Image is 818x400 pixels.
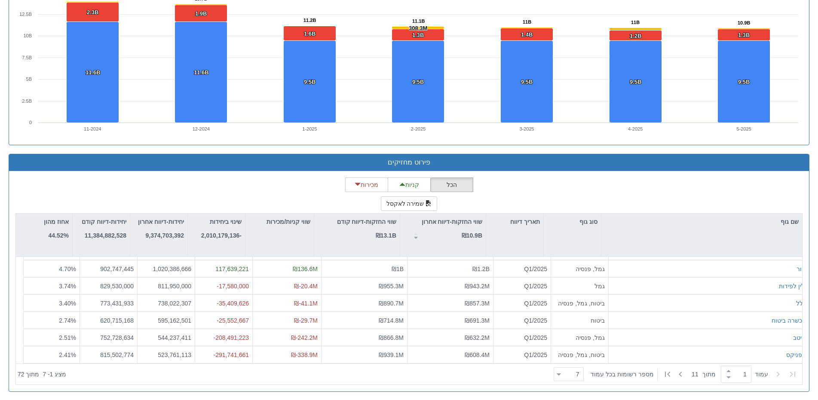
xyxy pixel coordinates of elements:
[138,217,184,226] p: יחידות-דיווח אחרון
[83,264,134,273] div: 902,747,445
[786,350,806,359] button: הפניקס
[195,10,207,17] tspan: 1.9B
[83,281,134,290] div: 829,530,000
[472,265,490,272] span: ₪1.2B
[379,334,404,341] span: ₪866.8M
[412,18,425,24] tspan: 11.1B
[199,350,249,359] div: -291,741,661
[376,232,396,239] strong: ₪13.1B
[83,333,134,342] div: 752,728,634
[83,316,134,324] div: 620,715,168
[379,282,404,289] span: ₪955.3M
[692,370,702,379] span: 11
[293,265,318,272] span: ₪136.6M
[85,232,126,239] strong: 11,384,882,528
[199,299,249,307] div: -35,409,626
[486,214,543,230] div: תאריך דיווח
[392,265,404,272] span: ₪1B
[199,281,249,290] div: -17,580,000
[337,217,396,226] p: שווי החזקות-דיווח קודם
[630,79,641,85] tspan: 9.5B
[381,196,438,211] button: שמירה לאקסל
[422,217,482,226] p: שווי החזקות-דיווח אחרון
[379,299,404,306] span: ₪890.7M
[555,350,605,359] div: ביטוח, גמל, פנסיה
[630,33,641,39] tspan: 1.2B
[550,365,800,384] div: ‏ מתוך
[388,177,431,192] button: קניות
[755,370,768,379] span: ‏עמוד
[465,351,490,358] span: ₪608.4M
[379,351,404,358] span: ₪939.1M
[779,281,806,290] button: ילין לפידות
[294,299,318,306] span: ₪-41.1M
[519,126,534,131] text: 3-2025
[555,333,605,342] div: גמל, פנסיה
[302,126,317,131] text: 1-2025
[797,264,806,273] button: מור
[29,120,32,125] text: 0
[22,55,32,60] text: 7.5B
[772,316,806,324] button: הכשרה ביטוח
[15,159,803,166] h3: פירוט מחזיקים
[49,232,69,239] strong: 44.52%
[22,98,32,104] text: 2.5B
[294,317,318,324] span: ₪-29.7M
[82,217,126,226] p: יחידות-דיווח קודם
[141,299,191,307] div: 738,022,307
[201,232,242,239] strong: -2,010,179,136
[141,350,191,359] div: 523,761,113
[465,299,490,306] span: ₪857.3M
[145,232,184,239] strong: 9,374,703,392
[796,299,806,307] button: כלל
[44,217,69,226] p: אחוז מהון
[194,69,209,76] tspan: 11.6B
[19,12,32,17] text: 12.5B
[245,214,314,230] div: שווי קניות/מכירות
[84,126,101,131] text: 11-2024
[738,20,750,25] tspan: 10.9B
[462,232,482,239] strong: ₪10.9B
[738,79,750,85] tspan: 9.5B
[18,365,66,384] div: ‏מציג 1 - 7 ‏ מתוך 72
[411,126,426,131] text: 2-2025
[294,282,318,289] span: ₪-20.4M
[497,316,547,324] div: Q1/2025
[27,299,76,307] div: 3.40 %
[555,281,605,290] div: גמל
[412,32,424,38] tspan: 1.3B
[27,333,76,342] div: 2.51 %
[738,32,750,38] tspan: 1.3B
[304,79,316,85] tspan: 9.5B
[199,333,249,342] div: -208,491,223
[83,350,134,359] div: 815,502,774
[201,217,242,226] p: שינוי ביחידות
[591,370,654,379] span: ‏מספר רשומות בכל עמוד
[345,177,388,192] button: מכירות
[27,281,76,290] div: 3.74 %
[628,126,643,131] text: 4-2025
[497,350,547,359] div: Q1/2025
[141,281,191,290] div: 811,950,000
[27,316,76,324] div: 2.74 %
[793,333,806,342] button: מיטב
[199,264,249,273] div: 117,639,221
[737,126,751,131] text: 5-2025
[27,264,76,273] div: 4.70 %
[521,31,533,38] tspan: 1.4B
[465,282,490,289] span: ₪943.2M
[497,333,547,342] div: Q1/2025
[521,79,533,85] tspan: 9.5B
[291,334,318,341] span: ₪-242.2M
[27,350,76,359] div: 2.41 %
[26,76,32,82] text: 5B
[430,177,473,192] button: הכל
[465,317,490,324] span: ₪691.3M
[193,126,210,131] text: 12-2024
[544,214,601,230] div: סוג גוף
